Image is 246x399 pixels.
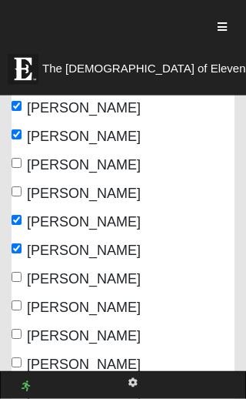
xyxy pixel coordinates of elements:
[8,54,38,85] img: Eleven22 logo
[27,157,141,173] span: [PERSON_NAME]
[22,378,30,394] a: Web cache enabled
[12,215,22,225] input: [PERSON_NAME]
[12,329,22,339] input: [PERSON_NAME]
[27,214,141,230] span: [PERSON_NAME]
[12,101,22,111] input: [PERSON_NAME]
[12,158,22,168] input: [PERSON_NAME]
[12,357,22,367] input: [PERSON_NAME]
[12,186,22,196] input: [PERSON_NAME]
[12,243,22,253] input: [PERSON_NAME]
[27,357,141,372] span: [PERSON_NAME]
[27,271,141,287] span: [PERSON_NAME]
[27,129,141,144] span: [PERSON_NAME]
[27,186,141,201] span: [PERSON_NAME]
[119,372,147,394] a: Page Properties (Alt+P)
[12,129,22,139] input: [PERSON_NAME]
[12,272,22,282] input: [PERSON_NAME]
[12,300,22,310] input: [PERSON_NAME]
[27,243,141,258] span: [PERSON_NAME]
[27,300,141,315] span: [PERSON_NAME]
[27,100,141,116] span: [PERSON_NAME]
[27,328,141,344] span: [PERSON_NAME]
